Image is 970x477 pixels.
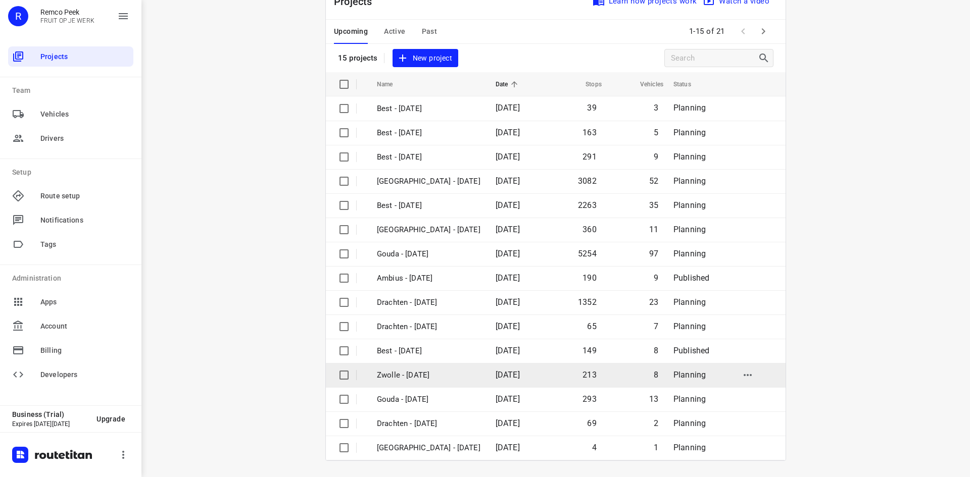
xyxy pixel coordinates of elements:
[496,152,520,162] span: [DATE]
[654,128,658,137] span: 5
[88,410,133,428] button: Upgrade
[496,418,520,428] span: [DATE]
[40,17,94,24] p: FRUIT OP JE WERK
[496,443,520,452] span: [DATE]
[496,297,520,307] span: [DATE]
[578,249,597,258] span: 5254
[8,104,133,124] div: Vehicles
[334,25,368,38] span: Upcoming
[578,200,597,210] span: 2263
[377,224,480,236] p: Antwerpen - Monday
[649,200,658,210] span: 35
[12,410,88,418] p: Business (Trial)
[572,78,602,90] span: Stops
[587,322,596,331] span: 65
[673,418,706,428] span: Planning
[377,176,480,187] p: [GEOGRAPHIC_DATA] - [DATE]
[40,109,129,120] span: Vehicles
[496,128,520,137] span: [DATE]
[338,54,378,63] p: 15 projects
[583,273,597,283] span: 190
[96,415,125,423] span: Upgrade
[654,273,658,283] span: 9
[649,225,658,234] span: 11
[8,234,133,254] div: Tags
[673,225,706,234] span: Planning
[649,176,658,186] span: 52
[393,49,458,68] button: New project
[40,215,129,226] span: Notifications
[377,394,480,405] p: Gouda - Friday
[8,364,133,385] div: Developers
[673,346,710,355] span: Published
[8,340,133,360] div: Billing
[8,128,133,148] div: Drivers
[496,249,520,258] span: [DATE]
[8,186,133,206] div: Route setup
[654,322,658,331] span: 7
[8,6,28,26] div: R
[654,370,658,380] span: 8
[673,152,706,162] span: Planning
[583,394,597,404] span: 293
[583,346,597,355] span: 149
[673,322,706,331] span: Planning
[377,248,480,260] p: Gouda - Monday
[496,322,520,331] span: [DATE]
[583,370,597,380] span: 213
[673,443,706,452] span: Planning
[496,78,521,90] span: Date
[654,152,658,162] span: 9
[649,249,658,258] span: 97
[654,103,658,113] span: 3
[496,346,520,355] span: [DATE]
[377,151,480,163] p: Best - Tuesday
[496,273,520,283] span: [DATE]
[377,321,480,333] p: Drachten - Friday
[654,418,658,428] span: 2
[40,369,129,380] span: Developers
[422,25,438,38] span: Past
[671,50,758,66] input: Search projects
[583,128,597,137] span: 163
[40,133,129,144] span: Drivers
[377,369,480,381] p: Zwolle - Friday
[673,200,706,210] span: Planning
[496,103,520,113] span: [DATE]
[40,51,129,62] span: Projects
[673,176,706,186] span: Planning
[8,210,133,230] div: Notifications
[578,176,597,186] span: 3082
[673,297,706,307] span: Planning
[753,21,773,41] span: Next Page
[496,225,520,234] span: [DATE]
[8,46,133,67] div: Projects
[8,316,133,336] div: Account
[377,200,480,211] p: Best - [DATE]
[8,292,133,312] div: Apps
[587,103,596,113] span: 39
[578,297,597,307] span: 1352
[40,239,129,250] span: Tags
[40,8,94,16] p: Remco Peek
[758,52,773,64] div: Search
[12,85,133,96] p: Team
[673,249,706,258] span: Planning
[40,321,129,332] span: Account
[673,273,710,283] span: Published
[673,128,706,137] span: Planning
[377,442,480,454] p: Antwerpen - Thursday
[377,103,480,115] p: Best - Friday
[654,443,658,452] span: 1
[399,52,452,65] span: New project
[733,21,753,41] span: Previous Page
[654,346,658,355] span: 8
[583,225,597,234] span: 360
[673,78,704,90] span: Status
[40,191,129,201] span: Route setup
[673,370,706,380] span: Planning
[40,297,129,307] span: Apps
[496,370,520,380] span: [DATE]
[377,127,480,139] p: Best - Thursday
[673,394,706,404] span: Planning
